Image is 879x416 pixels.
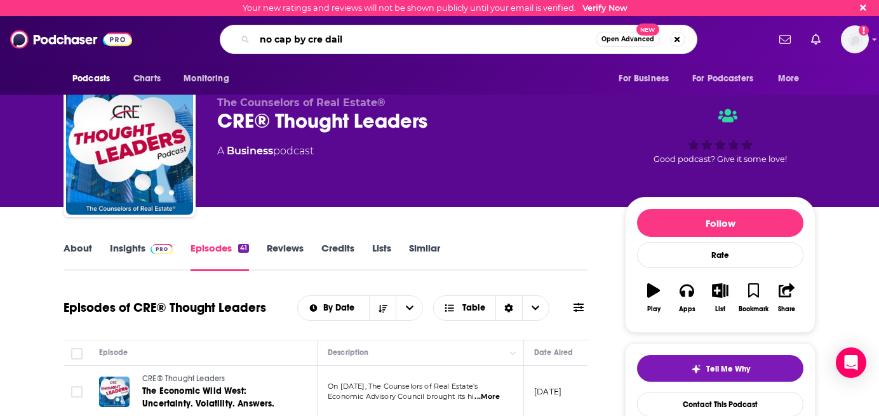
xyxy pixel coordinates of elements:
svg: Email not verified [859,25,869,36]
span: Toggle select row [71,386,83,398]
p: [DATE] [534,386,561,397]
span: Charts [133,70,161,88]
div: Rate [637,242,803,268]
button: Follow [637,209,803,237]
span: ...More [474,392,500,402]
span: Monitoring [184,70,229,88]
span: New [636,23,659,36]
button: Open AdvancedNew [596,32,660,47]
input: Search podcasts, credits, & more... [255,29,596,50]
button: open menu [396,296,422,320]
div: Search podcasts, credits, & more... [220,25,697,54]
a: Similar [409,242,440,271]
div: Play [647,305,661,313]
span: Podcasts [72,70,110,88]
button: Play [637,275,670,321]
div: Bookmark [739,305,768,313]
span: The Economic Wild West: Uncertainty. Volatility. Answers. [142,386,275,409]
div: A podcast [217,144,314,159]
span: Open Advanced [601,36,654,43]
span: More [778,70,800,88]
img: CRE® Thought Leaders [66,88,193,215]
img: tell me why sparkle [691,364,701,374]
button: Show profile menu [841,25,869,53]
button: open menu [175,67,245,91]
div: Description [328,345,368,360]
button: tell me why sparkleTell Me Why [637,355,803,382]
a: The Economic Wild West: Uncertainty. Volatility. Answers. [142,385,295,410]
button: Bookmark [737,275,770,321]
a: InsightsPodchaser Pro [110,242,173,271]
button: Apps [670,275,703,321]
div: Episode [99,345,128,360]
button: Share [770,275,803,321]
a: Verify Now [582,3,627,13]
a: Charts [125,67,168,91]
a: Lists [372,242,391,271]
a: CRE® Thought Leaders [142,373,295,385]
span: For Podcasters [692,70,753,88]
span: Economic Advisory Council brought its hi [328,392,474,401]
button: open menu [64,67,126,91]
div: Share [778,305,795,313]
img: User Profile [841,25,869,53]
button: Sort Direction [369,296,396,320]
div: Your new ratings and reviews will not be shown publicly until your email is verified. [243,3,627,13]
button: open menu [684,67,772,91]
button: open menu [769,67,815,91]
img: Podchaser Pro [151,244,173,254]
span: The Counselors of Real Estate® [217,97,386,109]
a: Business [227,145,273,157]
div: Date Aired [534,345,573,360]
button: List [704,275,737,321]
div: List [715,305,725,313]
span: By Date [323,304,359,312]
img: Podchaser - Follow, Share and Rate Podcasts [10,27,132,51]
h1: Episodes of CRE® Thought Leaders [64,300,266,316]
div: 41 [238,244,249,253]
button: Choose View [433,295,549,321]
button: open menu [610,67,685,91]
a: Reviews [267,242,304,271]
button: open menu [298,304,370,312]
span: Tell Me Why [706,364,750,374]
a: Show notifications dropdown [774,29,796,50]
span: For Business [619,70,669,88]
a: Credits [321,242,354,271]
button: Column Actions [506,346,521,361]
span: Logged in as charlottestone [841,25,869,53]
div: Sort Direction [495,296,522,320]
a: About [64,242,92,271]
h2: Choose List sort [297,295,424,321]
div: Open Intercom Messenger [836,347,866,378]
span: Good podcast? Give it some love! [654,154,787,164]
div: Good podcast? Give it some love! [625,97,815,175]
span: CRE® Thought Leaders [142,374,225,383]
a: Episodes41 [191,242,249,271]
div: Apps [679,305,695,313]
a: Show notifications dropdown [806,29,826,50]
span: Table [462,304,485,312]
span: On [DATE], The Counselors of Real Estate's [328,382,478,391]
